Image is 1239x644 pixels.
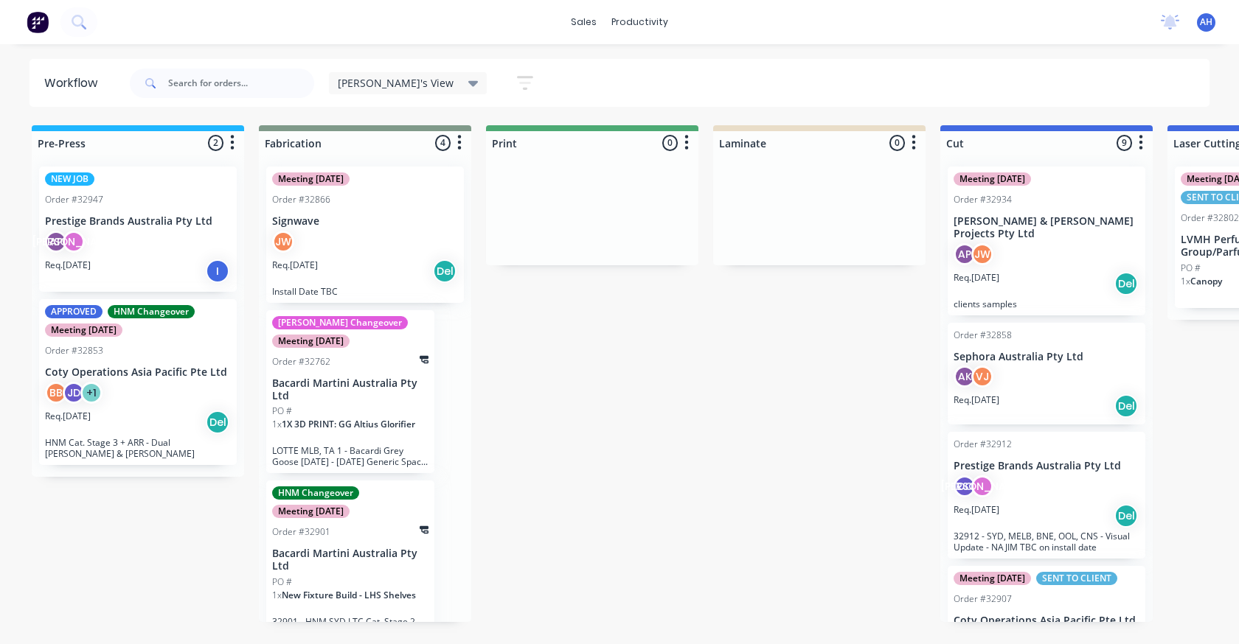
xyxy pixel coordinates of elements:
div: NEW JOB [45,172,94,186]
p: Coty Operations Asia Pacific Pte Ltd [954,615,1139,627]
p: 32912 - SYD, MELB, BNE, OOL, CNS - Visual Update - NAJIM TBC on install date [954,531,1139,553]
div: Order #32762 [272,355,330,368]
div: Order #32907 [954,592,1012,606]
p: PO # [272,575,292,589]
div: Meeting [DATE]Order #32866SignwaveJWReq.[DATE]DelInstall Date TBC [266,167,464,303]
div: + 1 [80,382,103,404]
div: Meeting [DATE] [954,172,1031,186]
div: HNM Changeover [108,305,195,318]
p: PO # [272,405,292,418]
p: Coty Operations Asia Pacific Pte Ltd [45,366,231,379]
div: APPROVED [45,305,103,318]
span: New Fixture Build - LHS Shelves [282,589,416,601]
div: I [206,259,229,283]
p: PO # [1181,262,1201,275]
span: 1 x [272,418,282,430]
img: Factory [27,11,49,33]
p: Prestige Brands Australia Pty Ltd [954,460,1139,472]
div: NEW JOBOrder #32947Prestige Brands Australia Pty LtdAP[PERSON_NAME]Req.[DATE]I [39,167,237,292]
div: Meeting [DATE] [954,572,1031,585]
div: APPROVEDHNM ChangeoverMeeting [DATE]Order #32853Coty Operations Asia Pacific Pte LtdBBJD+1Req.[DA... [39,299,237,465]
div: Order #32802 [1181,211,1239,225]
p: Sephora Australia Pty Ltd [954,351,1139,363]
span: 1 x [1181,275,1190,287]
div: SENT TO CLIENT [1036,572,1117,585]
div: JW [272,231,294,253]
div: HNM Changeover [272,486,359,500]
div: HNM ChangeoverMeeting [DATE]Order #32901Bacardi Martini Australia Pty LtdPO #1xNew Fixture Build ... [266,480,434,644]
div: JD [63,382,85,404]
span: 1 x [272,589,282,601]
div: Meeting [DATE] [45,323,122,337]
div: Order #32866 [272,193,330,206]
p: Req. [DATE] [45,259,91,272]
p: Bacardi Martini Australia Pty Ltd [272,377,428,402]
p: Req. [DATE] [954,393,999,407]
span: 1X 3D PRINT: GG Altius Glorifier [282,418,415,430]
div: Order #32912 [954,438,1012,451]
div: AP [954,243,976,265]
input: Search for orders... [168,69,314,98]
div: AK [954,365,976,388]
div: Del [433,259,457,283]
div: BB [45,382,67,404]
span: [PERSON_NAME]'s View [338,75,454,91]
div: Del [206,410,229,434]
div: VJ [971,365,993,388]
div: Meeting [DATE] [272,505,350,518]
p: HNM Cat. Stage 3 + ARR - Dual [PERSON_NAME] & [PERSON_NAME] [45,437,231,459]
div: Meeting [DATE] [272,172,350,186]
div: productivity [604,11,676,33]
div: Meeting [DATE]Order #32934[PERSON_NAME] & [PERSON_NAME] Projects Pty LtdAPJWReq.[DATE]Delclients ... [948,167,1145,315]
span: Canopy [1190,275,1222,287]
p: Req. [DATE] [272,259,318,272]
span: AH [1200,15,1212,29]
div: sales [563,11,604,33]
div: [PERSON_NAME] Changeover [272,316,408,329]
div: Order #32947 [45,193,103,206]
div: Workflow [44,74,105,92]
p: Signwave [272,215,458,228]
p: 32901 - HNM SYD LTC Cat. Stage 2 - Grey Goose Altius [272,616,428,638]
p: Bacardi Martini Australia Pty Ltd [272,547,428,573]
div: [PERSON_NAME] [63,231,85,253]
div: Order #32901 [272,525,330,539]
div: Order #32853 [45,344,103,357]
div: Order #32934 [954,193,1012,206]
p: LOTTE MLB, TA 1 - Bacardi Grey Goose [DATE] - [DATE] Generic Space with brand fixtures & Floor St... [272,445,428,467]
div: Order #32912Prestige Brands Australia Pty LtdDO[PERSON_NAME]Req.[DATE]Del32912 - SYD, MELB, BNE, ... [948,432,1145,559]
p: [PERSON_NAME] & [PERSON_NAME] Projects Pty Ltd [954,215,1139,240]
div: JW [971,243,993,265]
div: Del [1114,504,1138,528]
div: Order #32858Sephora Australia Pty LtdAKVJReq.[DATE]Del [948,323,1145,425]
p: Prestige Brands Australia Pty Ltd [45,215,231,228]
p: Install Date TBC [272,286,458,297]
div: AP [45,231,67,253]
p: Req. [DATE] [954,503,999,517]
p: Req. [DATE] [45,410,91,423]
div: Meeting [DATE] [272,335,350,348]
div: DO [954,475,976,497]
div: Del [1114,394,1138,418]
div: [PERSON_NAME] ChangeoverMeeting [DATE]Order #32762Bacardi Martini Australia Pty LtdPO #1x1X 3D PR... [266,310,434,474]
div: [PERSON_NAME] [971,475,993,497]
